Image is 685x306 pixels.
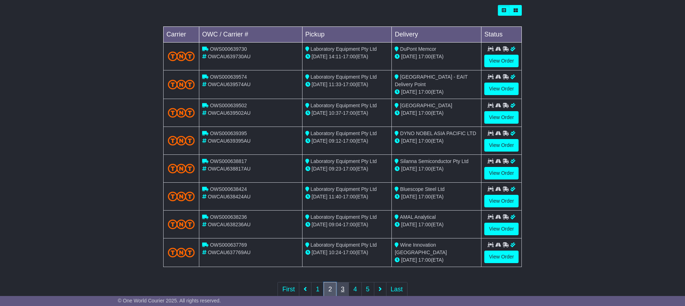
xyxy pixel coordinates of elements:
[395,221,478,228] div: (ETA)
[395,74,467,87] span: [GEOGRAPHIC_DATA] - EAIT Delivery Point
[168,192,195,201] img: TNT_Domestic.png
[329,250,341,255] span: 10:24
[324,282,336,297] a: 2
[208,166,251,172] span: OWCAU638817AU
[305,137,389,145] div: - (ETA)
[168,136,195,145] img: TNT_Domestic.png
[401,194,417,199] span: [DATE]
[305,53,389,60] div: - (ETA)
[418,54,431,59] span: 17:00
[168,164,195,173] img: TNT_Domestic.png
[395,165,478,173] div: (ETA)
[361,282,374,297] a: 5
[210,103,247,108] span: OWS000639502
[401,257,417,263] span: [DATE]
[210,130,247,136] span: OWS000639395
[168,219,195,229] img: TNT_Domestic.png
[312,54,327,59] span: [DATE]
[305,221,389,228] div: - (ETA)
[401,166,417,172] span: [DATE]
[343,250,355,255] span: 17:00
[481,27,522,43] td: Status
[199,27,302,43] td: OWC / Carrier #
[312,110,327,116] span: [DATE]
[312,194,327,199] span: [DATE]
[395,256,478,264] div: (ETA)
[210,214,247,220] span: OWS000638236
[401,110,417,116] span: [DATE]
[312,250,327,255] span: [DATE]
[208,194,251,199] span: OWCAU638424AU
[395,242,447,255] span: Wine Innovation [GEOGRAPHIC_DATA]
[484,251,519,263] a: View Order
[210,242,247,248] span: OWS000637769
[343,194,355,199] span: 17:00
[311,46,377,52] span: Laboratory Equipment Pty Ltd
[311,242,377,248] span: Laboratory Equipment Pty Ltd
[210,186,247,192] span: OWS000638424
[311,186,377,192] span: Laboratory Equipment Pty Ltd
[392,27,481,43] td: Delivery
[401,54,417,59] span: [DATE]
[312,222,327,227] span: [DATE]
[400,158,468,164] span: Silanna Semiconductor Pty Ltd
[329,82,341,87] span: 11:33
[311,130,377,136] span: Laboratory Equipment Pty Ltd
[164,27,199,43] td: Carrier
[305,109,389,117] div: - (ETA)
[349,282,361,297] a: 4
[208,54,251,59] span: OWCAU639730AU
[312,166,327,172] span: [DATE]
[168,51,195,61] img: TNT_Domestic.png
[329,110,341,116] span: 10:37
[277,282,299,297] a: First
[418,257,431,263] span: 17:00
[168,248,195,257] img: TNT_Domestic.png
[305,249,389,256] div: - (ETA)
[305,193,389,201] div: - (ETA)
[168,108,195,118] img: TNT_Domestic.png
[208,222,251,227] span: OWCAU638236AU
[208,250,251,255] span: OWCAU637769AU
[418,166,431,172] span: 17:00
[395,53,478,60] div: (ETA)
[343,82,355,87] span: 17:00
[118,298,221,303] span: © One World Courier 2025. All rights reserved.
[418,222,431,227] span: 17:00
[210,74,247,80] span: OWS000639574
[484,55,519,67] a: View Order
[401,222,417,227] span: [DATE]
[329,166,341,172] span: 09:23
[418,89,431,95] span: 17:00
[305,81,389,88] div: - (ETA)
[418,138,431,144] span: 17:00
[311,103,377,108] span: Laboratory Equipment Pty Ltd
[400,186,445,192] span: Bluescope Steel Ltd
[311,214,377,220] span: Laboratory Equipment Pty Ltd
[208,110,251,116] span: OWCAU639502AU
[484,195,519,207] a: View Order
[395,193,478,201] div: (ETA)
[343,222,355,227] span: 17:00
[311,282,324,297] a: 1
[329,54,341,59] span: 14:11
[418,110,431,116] span: 17:00
[418,194,431,199] span: 17:00
[210,158,247,164] span: OWS000638817
[395,88,478,96] div: (ETA)
[208,138,251,144] span: OWCAU639395AU
[400,46,436,52] span: DuPont Memcor
[343,110,355,116] span: 17:00
[302,27,392,43] td: Pickup
[329,194,341,199] span: 11:40
[329,138,341,144] span: 09:12
[311,74,377,80] span: Laboratory Equipment Pty Ltd
[329,222,341,227] span: 09:04
[343,138,355,144] span: 17:00
[484,139,519,152] a: View Order
[210,46,247,52] span: OWS000639730
[484,223,519,235] a: View Order
[386,282,407,297] a: Last
[312,138,327,144] span: [DATE]
[484,111,519,124] a: View Order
